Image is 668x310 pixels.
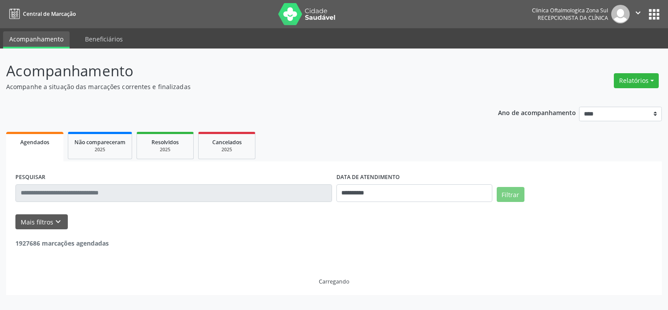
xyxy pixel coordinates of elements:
[53,217,63,227] i: keyboard_arrow_down
[212,138,242,146] span: Cancelados
[6,82,465,91] p: Acompanhe a situação das marcações correntes e finalizadas
[611,5,630,23] img: img
[646,7,662,22] button: apps
[633,8,643,18] i: 
[74,146,125,153] div: 2025
[532,7,608,14] div: Clinica Oftalmologica Zona Sul
[614,73,659,88] button: Relatórios
[15,214,68,230] button: Mais filtroskeyboard_arrow_down
[74,138,125,146] span: Não compareceram
[79,31,129,47] a: Beneficiários
[319,278,349,285] div: Carregando
[630,5,646,23] button: 
[498,107,576,118] p: Ano de acompanhamento
[497,187,524,202] button: Filtrar
[23,10,76,18] span: Central de Marcação
[538,14,608,22] span: Recepcionista da clínica
[15,171,45,184] label: PESQUISAR
[151,138,179,146] span: Resolvidos
[6,60,465,82] p: Acompanhamento
[205,146,249,153] div: 2025
[143,146,187,153] div: 2025
[15,239,109,247] strong: 1927686 marcações agendadas
[6,7,76,21] a: Central de Marcação
[20,138,49,146] span: Agendados
[3,31,70,49] a: Acompanhamento
[336,171,400,184] label: DATA DE ATENDIMENTO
